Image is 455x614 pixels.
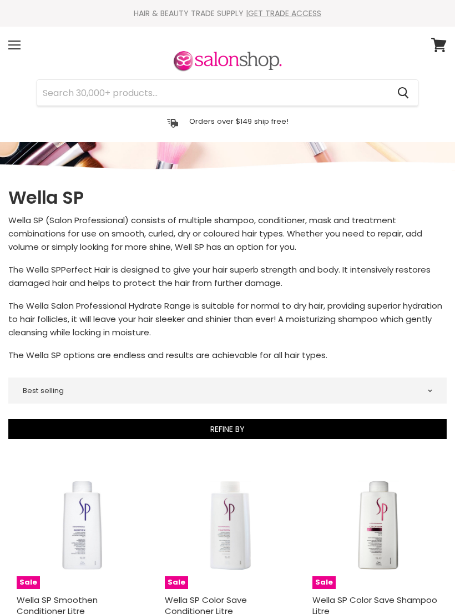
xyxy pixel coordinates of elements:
span: Perfect Hair is designed to give your hair superb strength and body. It intensively restores dama... [8,264,431,289]
span: The Wella SP options are endless and results are achievable for all hair types. [8,349,327,361]
h1: Wella SP [8,186,447,209]
a: Wella SP Color Save Conditioner LitreSale [165,463,291,589]
a: GET TRADE ACCESS [248,8,321,19]
span: Sale [165,576,188,589]
a: Wella SP Color Save Shampoo LitreSale [312,463,438,589]
input: Search [37,80,388,105]
button: Refine By [8,419,447,439]
form: Product [37,79,418,106]
p: The Wella SP [8,263,447,290]
span: The Wella Salon Professional Hydrate Range is suitable for normal to dry hair, providing superior... [8,300,442,339]
img: Wella SP Smoothen Conditioner Litre [17,464,143,588]
span: Sale [312,576,336,589]
a: Wella SP Smoothen Conditioner LitreSale [17,463,143,589]
button: Search [388,80,418,105]
p: Wella SP (Salon Professional) consists of multiple shampoo, conditioner, mask and treatment combi... [8,214,447,254]
img: Wella SP Color Save Shampoo Litre [312,464,438,588]
span: Sale [17,576,40,589]
p: Orders over $149 ship free! [189,117,289,126]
